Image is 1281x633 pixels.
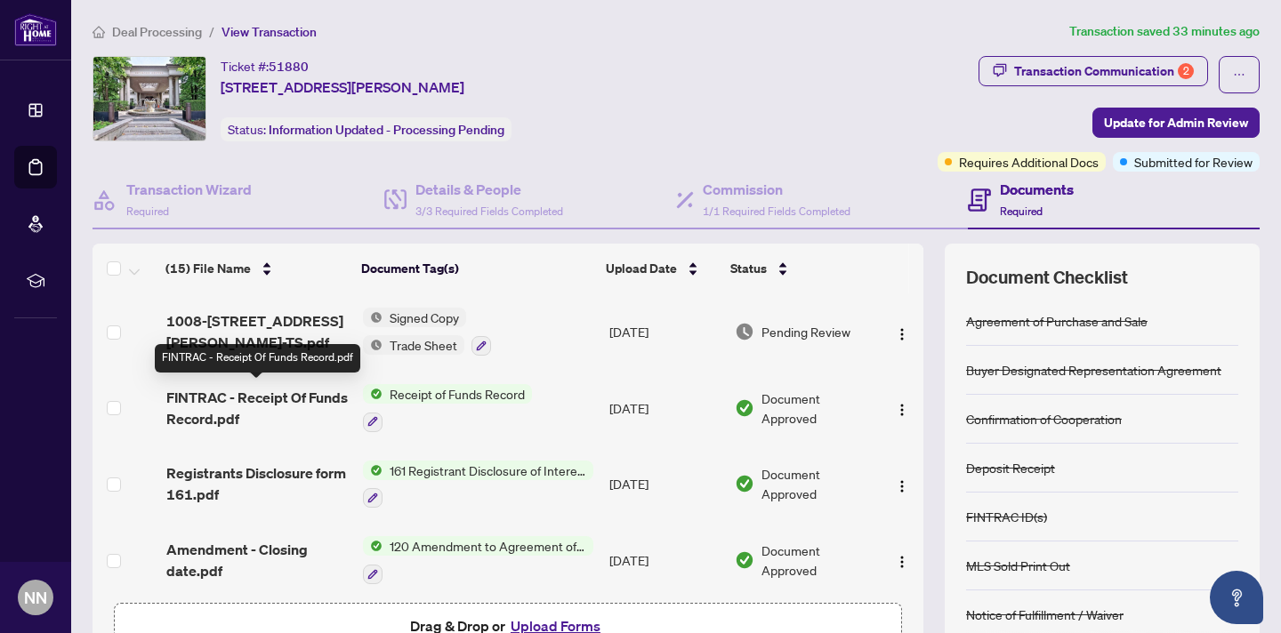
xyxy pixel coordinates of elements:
img: Logo [895,327,909,341]
button: Transaction Communication2 [979,56,1208,86]
span: Document Approved [761,389,873,428]
span: [STREET_ADDRESS][PERSON_NAME] [221,76,464,98]
span: NN [24,585,47,610]
span: 1/1 Required Fields Completed [703,204,850,218]
img: Logo [895,479,909,493]
span: Signed Copy [383,308,466,327]
button: Update for Admin Review [1092,108,1260,138]
span: Amendment - Closing date.pdf [166,539,350,581]
button: Status IconReceipt of Funds Record [363,384,532,432]
li: / [209,21,214,42]
span: Deal Processing [112,24,202,40]
img: Status Icon [363,308,383,327]
img: Document Status [735,398,754,418]
span: Requires Additional Docs [959,152,1099,172]
img: Document Status [735,474,754,493]
span: 120 Amendment to Agreement of Purchase and Sale [383,536,593,556]
span: Registrants Disclosure form 161.pdf [166,462,350,505]
span: Trade Sheet [383,335,464,355]
button: Status IconSigned CopyStatus IconTrade Sheet [363,308,491,356]
span: Submitted for Review [1134,152,1253,172]
th: Status [723,244,874,293]
img: IMG-C12359080_1.jpg [93,57,205,140]
div: Status: [221,117,512,141]
th: Document Tag(s) [354,244,599,293]
div: FINTRAC - Receipt Of Funds Record.pdf [155,344,360,373]
h4: Commission [703,179,850,200]
span: Document Approved [761,541,873,580]
th: Upload Date [599,244,723,293]
td: [DATE] [602,293,728,370]
button: Status Icon120 Amendment to Agreement of Purchase and Sale [363,536,593,584]
span: 1008-[STREET_ADDRESS][PERSON_NAME]-TS.pdf [166,310,350,353]
img: Status Icon [363,536,383,556]
img: Logo [895,555,909,569]
span: Status [730,259,767,278]
h4: Documents [1000,179,1074,200]
h4: Details & People [415,179,563,200]
span: Required [126,204,169,218]
span: Document Checklist [966,265,1128,290]
span: (15) File Name [165,259,251,278]
button: Status Icon161 Registrant Disclosure of Interest - Disposition ofProperty [363,461,593,509]
span: 161 Registrant Disclosure of Interest - Disposition ofProperty [383,461,593,480]
img: Status Icon [363,335,383,355]
div: Notice of Fulfillment / Waiver [966,605,1124,624]
div: MLS Sold Print Out [966,556,1070,575]
span: Document Approved [761,464,873,503]
div: Confirmation of Cooperation [966,409,1122,429]
span: FINTRAC - Receipt Of Funds Record.pdf [166,387,350,429]
img: Document Status [735,322,754,341]
td: [DATE] [602,370,728,446]
div: 2 [1178,63,1194,79]
button: Logo [888,546,916,574]
span: ellipsis [1233,68,1245,81]
button: Logo [888,394,916,422]
th: (15) File Name [158,244,354,293]
h4: Transaction Wizard [126,179,252,200]
img: Status Icon [363,384,383,404]
span: home [93,26,105,38]
span: 3/3 Required Fields Completed [415,204,563,218]
div: Ticket #: [221,56,309,76]
div: Deposit Receipt [966,458,1055,477]
img: Document Status [735,550,754,570]
span: Information Updated - Processing Pending [269,122,504,138]
span: View Transaction [222,24,317,40]
span: Receipt of Funds Record [383,384,532,404]
button: Open asap [1210,571,1263,624]
img: logo [14,13,57,46]
div: Buyer Designated Representation Agreement [966,360,1221,380]
button: Logo [888,317,916,346]
td: [DATE] [602,446,728,523]
article: Transaction saved 33 minutes ago [1069,21,1260,42]
button: Logo [888,469,916,498]
span: Update for Admin Review [1104,108,1248,137]
span: 51880 [269,59,309,75]
div: Transaction Communication [1014,57,1194,85]
div: Agreement of Purchase and Sale [966,311,1148,331]
div: FINTRAC ID(s) [966,507,1047,526]
span: Pending Review [761,322,850,341]
span: Upload Date [606,259,677,278]
img: Logo [895,403,909,417]
span: Required [1000,204,1043,218]
img: Status Icon [363,461,383,480]
td: [DATE] [602,522,728,598]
